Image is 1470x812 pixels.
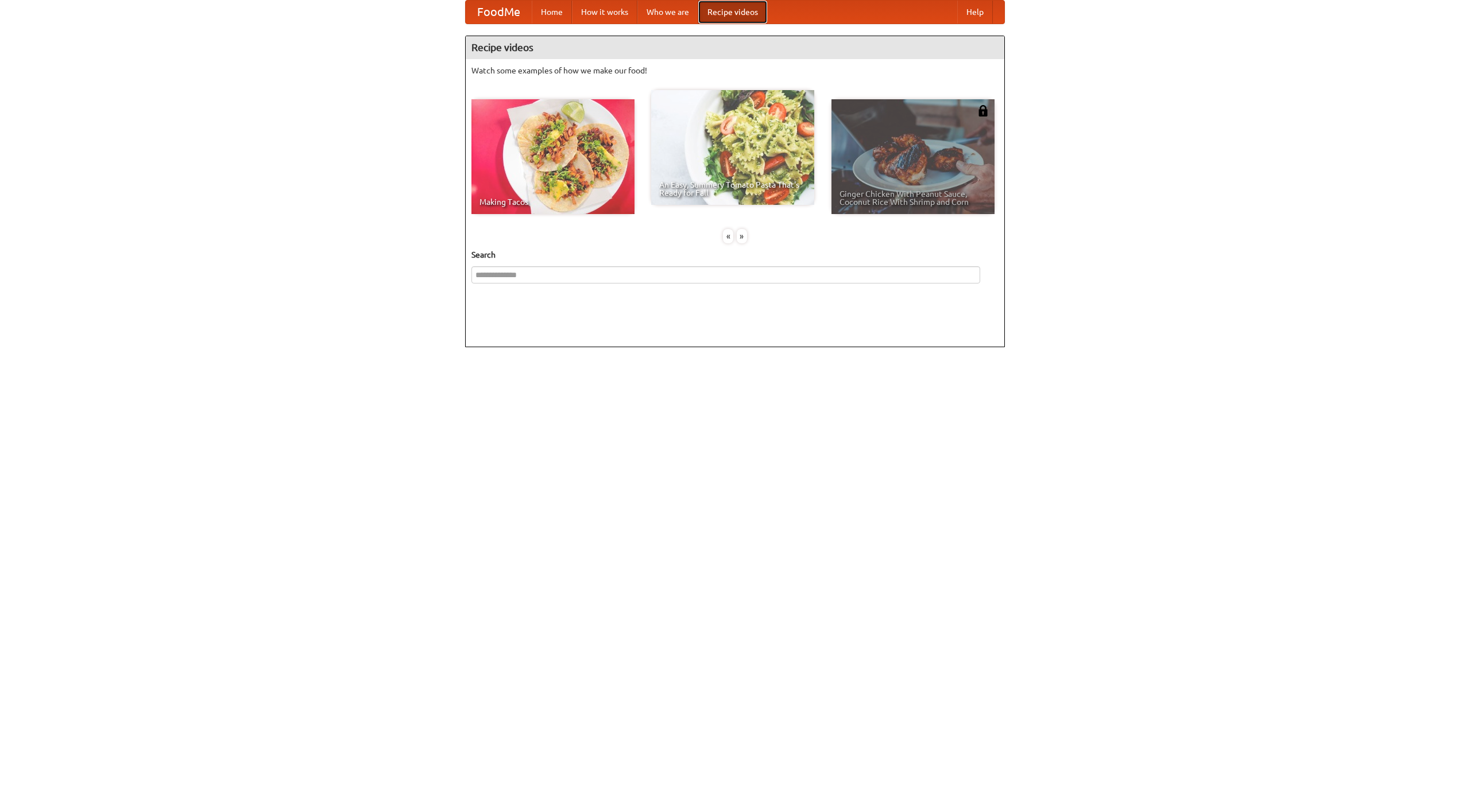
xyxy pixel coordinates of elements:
img: 483408.png [977,105,989,116]
div: » [737,229,747,243]
span: An Easy, Summery Tomato Pasta That's Ready for Fall [659,181,806,197]
a: Making Tacos [471,99,635,214]
p: Watch some examples of how we make our food! [471,65,999,76]
a: FoodMe [466,1,532,24]
a: An Easy, Summery Tomato Pasta That's Ready for Fall [651,90,814,205]
div: « [723,229,733,243]
span: Making Tacos [479,198,626,206]
a: Help [957,1,993,24]
a: Home [532,1,572,24]
a: How it works [572,1,637,24]
a: Who we are [637,1,698,24]
a: Recipe videos [698,1,767,24]
h5: Search [471,249,999,261]
h4: Recipe videos [466,36,1004,59]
